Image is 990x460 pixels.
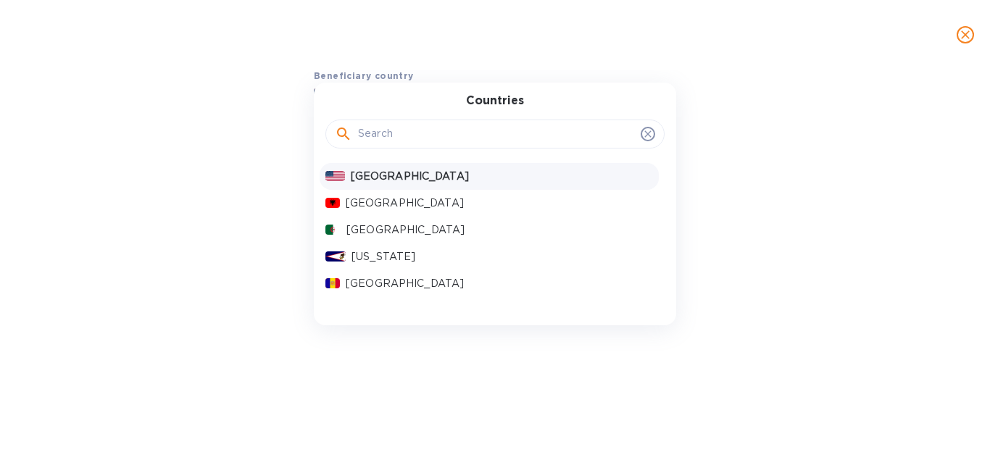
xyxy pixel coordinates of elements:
button: close [948,17,983,52]
img: US [325,171,345,181]
p: [US_STATE] [352,249,653,264]
b: Beneficiary country [314,70,414,81]
img: AD [325,278,340,288]
p: [GEOGRAPHIC_DATA] [346,196,653,211]
img: US [314,88,333,99]
img: AS [325,251,346,262]
img: AL [325,198,340,208]
h3: Countries [466,94,524,108]
img: DZ [325,225,341,235]
p: [GEOGRAPHIC_DATA] [346,222,653,238]
p: [GEOGRAPHIC_DATA] [351,169,653,184]
p: [GEOGRAPHIC_DATA] [346,276,653,291]
input: Search [358,123,635,145]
